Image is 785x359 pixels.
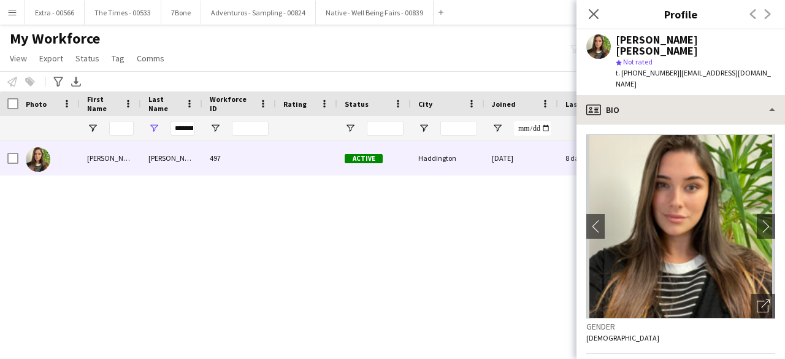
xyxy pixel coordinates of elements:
[25,1,85,25] button: Extra - 00566
[418,99,432,109] span: City
[51,74,66,89] app-action-btn: Advanced filters
[576,6,785,22] h3: Profile
[26,99,47,109] span: Photo
[109,121,134,136] input: First Name Filter Input
[492,99,516,109] span: Joined
[5,50,32,66] a: View
[616,68,680,77] span: t. [PHONE_NUMBER]
[10,29,100,48] span: My Workforce
[514,121,551,136] input: Joined Filter Input
[75,53,99,64] span: Status
[148,123,159,134] button: Open Filter Menu
[345,123,356,134] button: Open Filter Menu
[484,141,558,175] div: [DATE]
[586,333,659,342] span: [DEMOGRAPHIC_DATA]
[232,121,269,136] input: Workforce ID Filter Input
[39,53,63,64] span: Export
[161,1,201,25] button: 7Bone
[418,123,429,134] button: Open Filter Menu
[132,50,169,66] a: Comms
[576,95,785,125] div: Bio
[616,34,775,56] div: [PERSON_NAME] [PERSON_NAME]
[586,321,775,332] h3: Gender
[141,141,202,175] div: [PERSON_NAME] [PERSON_NAME]
[69,74,83,89] app-action-btn: Export XLSX
[751,294,775,318] div: Open photos pop-in
[367,121,404,136] input: Status Filter Input
[201,1,316,25] button: Adventuros - Sampling - 00824
[87,123,98,134] button: Open Filter Menu
[137,53,164,64] span: Comms
[71,50,104,66] a: Status
[283,99,307,109] span: Rating
[210,95,254,113] span: Workforce ID
[565,99,593,109] span: Last job
[10,53,27,64] span: View
[440,121,477,136] input: City Filter Input
[170,121,195,136] input: Last Name Filter Input
[107,50,129,66] a: Tag
[316,1,434,25] button: Native - Well Being Fairs - 00839
[345,154,383,163] span: Active
[558,141,632,175] div: 8 days
[148,95,180,113] span: Last Name
[492,123,503,134] button: Open Filter Menu
[411,141,484,175] div: Haddington
[202,141,276,175] div: 497
[87,95,119,113] span: First Name
[210,123,221,134] button: Open Filter Menu
[623,57,653,66] span: Not rated
[34,50,68,66] a: Export
[345,99,369,109] span: Status
[112,53,124,64] span: Tag
[616,68,771,88] span: | [EMAIL_ADDRESS][DOMAIN_NAME]
[26,147,50,172] img: Sophie Stone smith
[80,141,141,175] div: [PERSON_NAME]
[85,1,161,25] button: The Times - 00533
[586,134,775,318] img: Crew avatar or photo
